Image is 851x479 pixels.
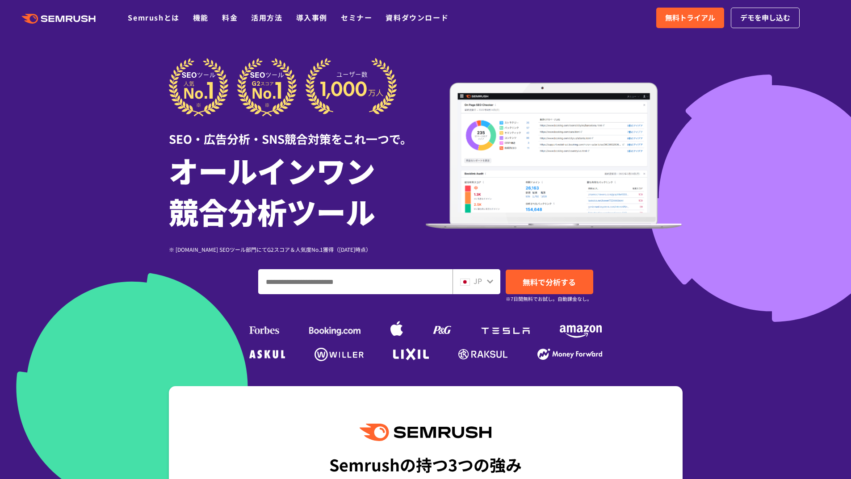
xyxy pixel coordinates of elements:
span: 無料トライアル [665,12,715,24]
input: ドメイン、キーワードまたはURLを入力してください [259,270,452,294]
a: デモを申し込む [731,8,800,28]
h1: オールインワン 競合分析ツール [169,150,426,232]
a: 資料ダウンロード [386,12,449,23]
a: Semrushとは [128,12,179,23]
a: 無料で分析する [506,270,593,294]
span: JP [474,275,482,286]
a: 機能 [193,12,209,23]
span: 無料で分析する [523,276,576,287]
div: SEO・広告分析・SNS競合対策をこれ一つで。 [169,117,426,147]
a: 活用方法 [251,12,282,23]
a: 料金 [222,12,238,23]
img: Semrush [360,424,491,441]
span: デモを申し込む [740,12,790,24]
a: セミナー [341,12,372,23]
small: ※7日間無料でお試し。自動課金なし。 [506,295,592,303]
a: 無料トライアル [656,8,724,28]
div: ※ [DOMAIN_NAME] SEOツール部門にてG2スコア＆人気度No.1獲得（[DATE]時点） [169,245,426,254]
a: 導入事例 [296,12,327,23]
